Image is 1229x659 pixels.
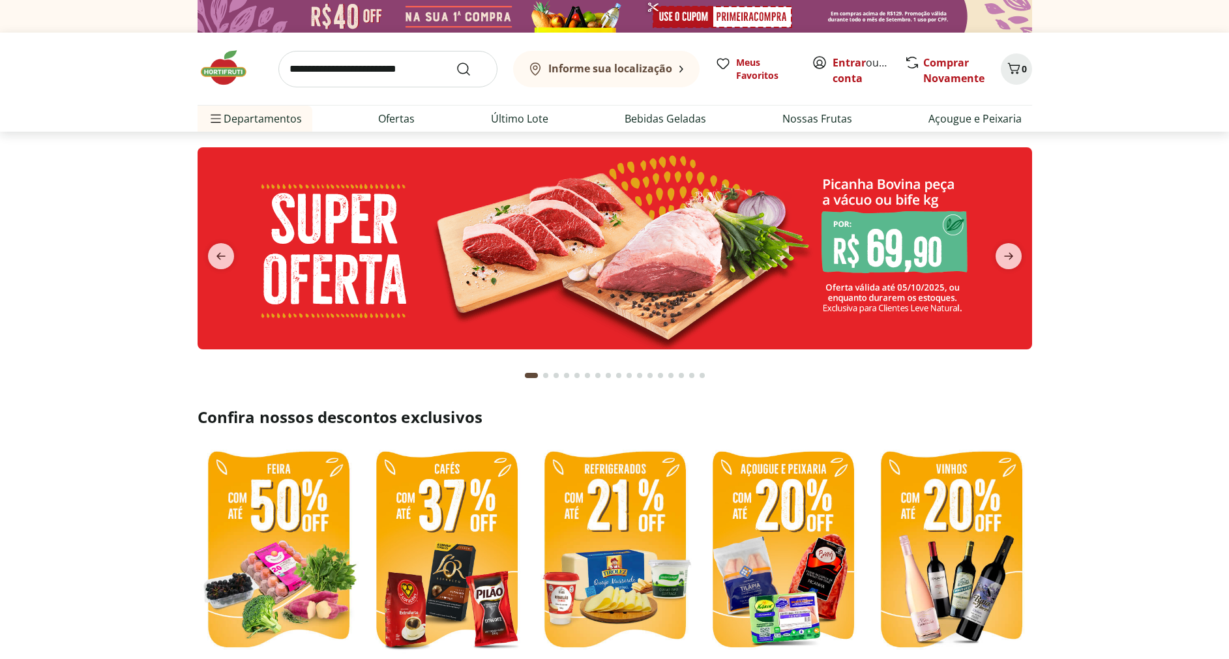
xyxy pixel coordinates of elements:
button: Go to page 2 from fs-carousel [540,360,551,391]
a: Bebidas Geladas [625,111,706,126]
button: next [985,243,1032,269]
img: refrigerados [534,443,696,659]
a: Ofertas [378,111,415,126]
a: Nossas Frutas [782,111,852,126]
span: ou [833,55,891,86]
button: Go to page 8 from fs-carousel [603,360,614,391]
a: Açougue e Peixaria [928,111,1022,126]
button: Current page from fs-carousel [522,360,540,391]
button: Go to page 4 from fs-carousel [561,360,572,391]
button: Carrinho [1001,53,1032,85]
img: resfriados [702,443,864,659]
button: Go to page 14 from fs-carousel [666,360,676,391]
img: Hortifruti [198,48,263,87]
input: search [278,51,497,87]
button: Go to page 5 from fs-carousel [572,360,582,391]
a: Criar conta [833,55,904,85]
button: Go to page 15 from fs-carousel [676,360,687,391]
button: Informe sua localização [513,51,700,87]
img: feira [198,443,359,659]
a: Comprar Novamente [923,55,985,85]
img: super oferta [198,147,1032,349]
b: Informe sua localização [548,61,672,76]
button: Submit Search [456,61,487,77]
button: Go to page 13 from fs-carousel [655,360,666,391]
span: Meus Favoritos [736,56,796,82]
button: Go to page 17 from fs-carousel [697,360,707,391]
button: Go to page 7 from fs-carousel [593,360,603,391]
a: Entrar [833,55,866,70]
button: Go to page 12 from fs-carousel [645,360,655,391]
button: Menu [208,103,224,134]
button: Go to page 16 from fs-carousel [687,360,697,391]
button: previous [198,243,244,269]
button: Go to page 9 from fs-carousel [614,360,624,391]
button: Go to page 10 from fs-carousel [624,360,634,391]
span: Departamentos [208,103,302,134]
a: Meus Favoritos [715,56,796,82]
img: café [366,443,527,659]
img: vinhos [870,443,1032,659]
span: 0 [1022,63,1027,75]
h2: Confira nossos descontos exclusivos [198,407,1032,428]
button: Go to page 3 from fs-carousel [551,360,561,391]
button: Go to page 11 from fs-carousel [634,360,645,391]
button: Go to page 6 from fs-carousel [582,360,593,391]
a: Último Lote [491,111,548,126]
